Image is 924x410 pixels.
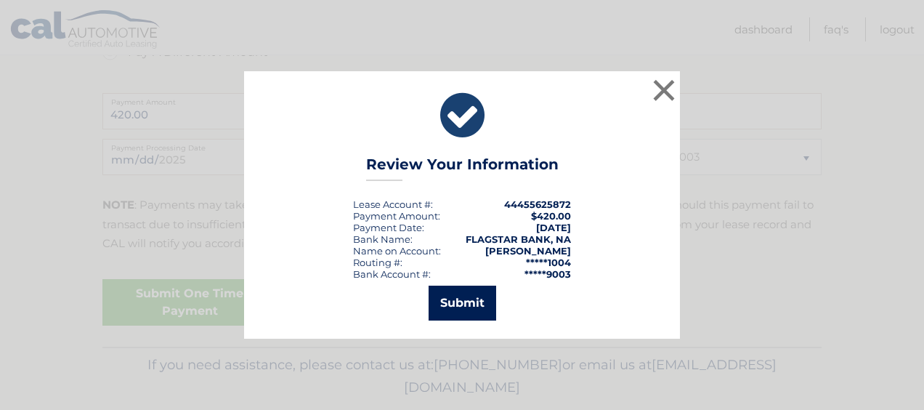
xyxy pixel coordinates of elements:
div: : [353,222,424,233]
strong: FLAGSTAR BANK, NA [466,233,571,245]
div: Lease Account #: [353,198,433,210]
div: Payment Amount: [353,210,440,222]
button: Submit [429,286,496,321]
span: [DATE] [536,222,571,233]
h3: Review Your Information [366,156,559,181]
button: × [649,76,678,105]
div: Routing #: [353,257,402,268]
strong: [PERSON_NAME] [485,245,571,257]
span: $420.00 [531,210,571,222]
strong: 44455625872 [504,198,571,210]
div: Bank Account #: [353,268,431,280]
div: Name on Account: [353,245,441,257]
div: Bank Name: [353,233,413,245]
span: Payment Date [353,222,422,233]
